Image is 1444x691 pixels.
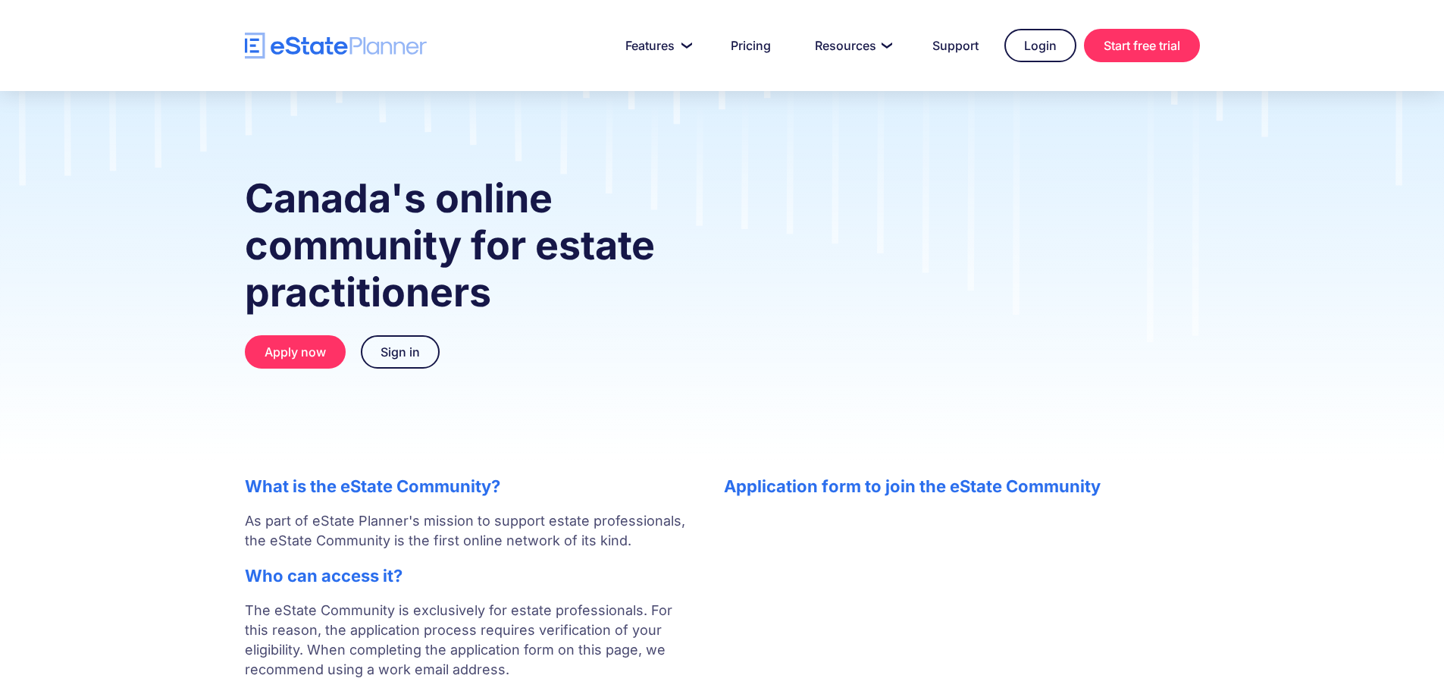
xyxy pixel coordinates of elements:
strong: Canada's online community for estate practitioners [245,174,655,316]
h2: What is the eState Community? [245,476,694,496]
p: As part of eState Planner's mission to support estate professionals, the eState Community is the ... [245,511,694,551]
a: Support [914,30,997,61]
h2: Application form to join the eState Community [724,476,1200,496]
h2: Who can access it? [245,566,694,586]
a: Start free trial [1084,29,1200,62]
a: Apply now [245,335,346,369]
a: Sign in [361,335,440,369]
a: Login [1004,29,1076,62]
a: Features [607,30,705,61]
a: Pricing [713,30,789,61]
a: Resources [797,30,907,61]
